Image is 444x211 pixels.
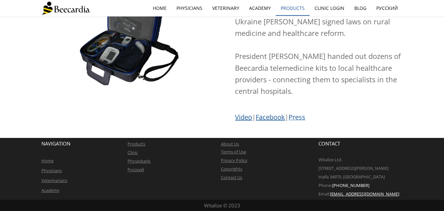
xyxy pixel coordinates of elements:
a: Products [276,1,310,16]
span: Witalize Ltd. [318,157,342,163]
span: | [285,113,289,121]
a: roducts [130,141,145,147]
span: Press [289,113,305,121]
a: Physicians [41,168,62,173]
a: Privacy Policy [221,157,247,163]
span: Email: [318,191,330,197]
a: Press [289,114,305,121]
span: Haifa 34970, [GEOGRAPHIC_DATA] [318,174,385,180]
a: Academy [244,1,276,16]
a: Contact Us [221,174,242,180]
a: home [148,1,172,16]
span: Phone: [318,182,332,188]
a: Academy [41,187,59,193]
span: Witalize © 2023 [204,202,240,209]
span: CONTACT [318,140,340,147]
span: NAVIGATION [41,140,70,147]
span: | [252,113,256,121]
a: Copyrights [221,166,242,172]
a: Русский [371,1,403,16]
a: Physiobank [128,158,151,164]
a: Facebook [256,113,285,121]
a: About Us [221,141,239,147]
a: Veterinary [207,1,244,16]
span: President [PERSON_NAME] handed out dozens of Beecardia telemedicine kits to local healthcare prov... [235,51,401,96]
a: Русский [128,167,144,172]
a: Clinic Login [310,1,349,16]
span: [STREET_ADDRESS][PERSON_NAME] [318,165,388,171]
a: Physicians [172,1,207,16]
a: Veterinarians [41,177,67,183]
a: Clinic [128,149,138,155]
a: Video [235,113,252,121]
a: [EMAIL_ADDRESS][DOMAIN_NAME] [330,191,399,197]
a: Blog [349,1,371,16]
span: [PHONE_NUMBER] [332,182,369,188]
img: Beecardia [41,2,90,15]
a: P [128,141,130,147]
a: Terms of Use [221,149,246,155]
a: Home [41,158,54,164]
